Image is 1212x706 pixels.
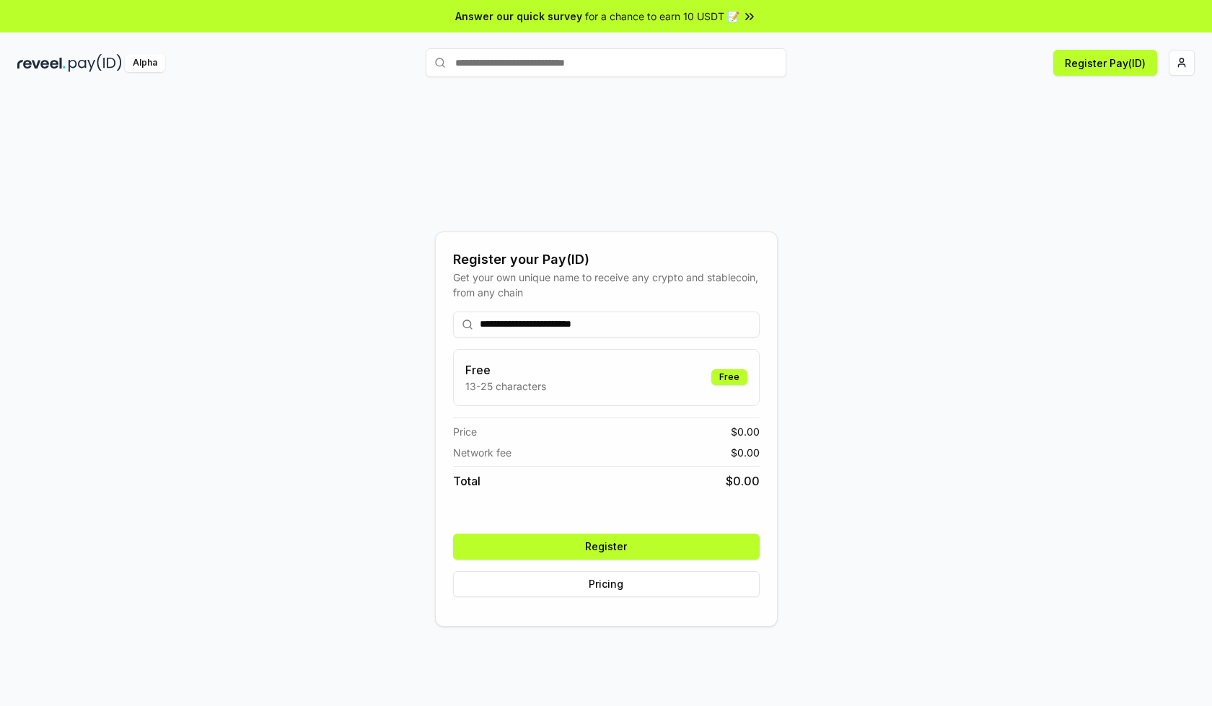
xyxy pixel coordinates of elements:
span: for a chance to earn 10 USDT 📝 [585,9,739,24]
div: Get your own unique name to receive any crypto and stablecoin, from any chain [453,270,760,300]
span: Price [453,424,477,439]
button: Register [453,534,760,560]
div: Free [711,369,747,385]
span: Answer our quick survey [455,9,582,24]
div: Register your Pay(ID) [453,250,760,270]
img: reveel_dark [17,54,66,72]
div: Alpha [125,54,165,72]
span: $ 0.00 [731,445,760,460]
button: Register Pay(ID) [1053,50,1157,76]
p: 13-25 characters [465,379,546,394]
span: $ 0.00 [731,424,760,439]
button: Pricing [453,571,760,597]
span: Network fee [453,445,511,460]
span: $ 0.00 [726,472,760,490]
img: pay_id [69,54,122,72]
span: Total [453,472,480,490]
h3: Free [465,361,546,379]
